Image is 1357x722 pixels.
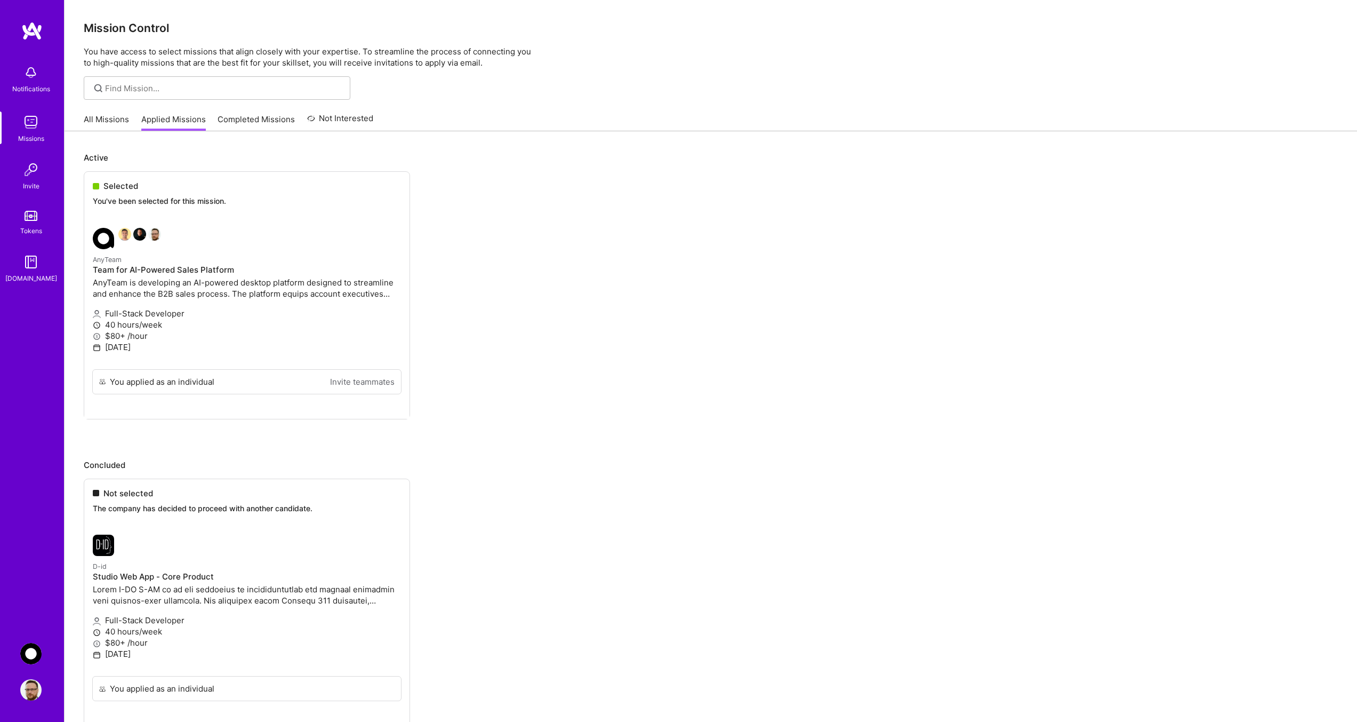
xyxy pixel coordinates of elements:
[84,152,1338,163] p: Active
[5,273,57,284] div: [DOMAIN_NAME]
[84,459,1338,471] p: Concluded
[84,21,1338,35] h3: Mission Control
[92,82,105,94] i: icon SearchGrey
[84,114,129,131] a: All Missions
[84,46,1338,68] p: You have access to select missions that align closely with your expertise. To streamline the proc...
[25,211,37,221] img: tokens
[20,225,42,236] div: Tokens
[20,62,42,83] img: bell
[141,114,206,131] a: Applied Missions
[20,112,42,133] img: teamwork
[20,251,42,273] img: guide book
[20,159,42,180] img: Invite
[307,112,374,131] a: Not Interested
[218,114,295,131] a: Completed Missions
[105,83,342,94] input: Find Mission...
[20,679,42,701] img: User Avatar
[18,679,44,701] a: User Avatar
[20,643,42,664] img: AnyTeam: Team for AI-Powered Sales Platform
[21,21,43,41] img: logo
[12,83,50,94] div: Notifications
[18,133,44,144] div: Missions
[18,643,44,664] a: AnyTeam: Team for AI-Powered Sales Platform
[23,180,39,192] div: Invite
